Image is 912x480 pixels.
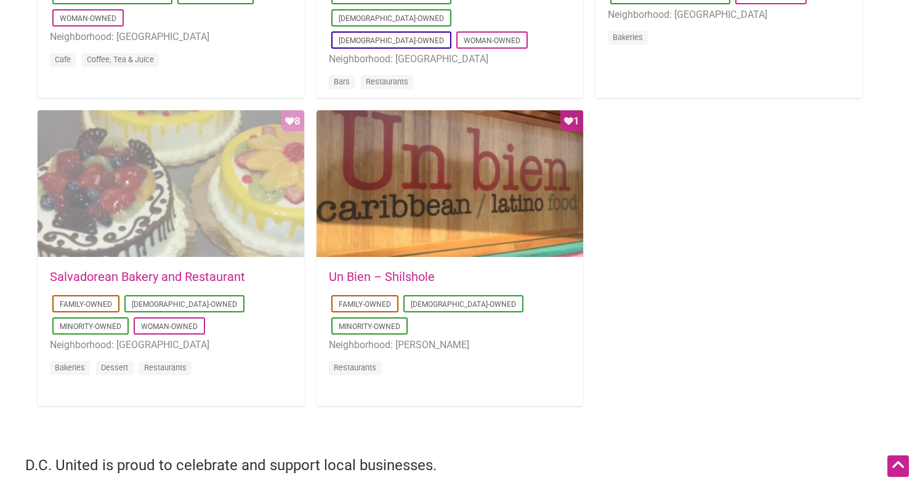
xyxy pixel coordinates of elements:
a: [DEMOGRAPHIC_DATA]-Owned [411,300,516,309]
a: Woman-Owned [60,14,116,23]
div: Scroll Back to Top [887,455,909,477]
a: Woman-Owned [141,322,198,331]
a: Bakeries [55,363,85,372]
a: Salvadorean Bakery and Restaurant [50,269,245,284]
a: Restaurants [366,77,408,86]
a: Cafe [55,55,71,64]
a: Restaurants [144,363,187,372]
li: Neighborhood: [GEOGRAPHIC_DATA] [608,7,850,23]
a: Bakeries [613,33,643,42]
a: [DEMOGRAPHIC_DATA]-Owned [339,36,444,45]
a: Woman-Owned [464,36,520,45]
a: Un Bien – Shilshole [329,269,435,284]
li: Neighborhood: [GEOGRAPHIC_DATA] [329,51,571,67]
a: Restaurants [334,363,376,372]
h4: D.C. United is proud to celebrate and support local businesses. [25,455,887,476]
a: Bars [334,77,350,86]
a: Coffee, Tea & Juice [87,55,154,64]
a: Family-Owned [339,300,391,309]
a: Minority-Owned [339,322,400,331]
a: [DEMOGRAPHIC_DATA]-Owned [339,14,444,23]
a: Dessert [101,363,128,372]
li: Neighborhood: [PERSON_NAME] [329,337,571,353]
a: Family-Owned [60,300,112,309]
li: Neighborhood: [GEOGRAPHIC_DATA] [50,337,292,353]
a: Minority-Owned [60,322,121,331]
a: [DEMOGRAPHIC_DATA]-Owned [132,300,237,309]
li: Neighborhood: [GEOGRAPHIC_DATA] [50,29,292,45]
